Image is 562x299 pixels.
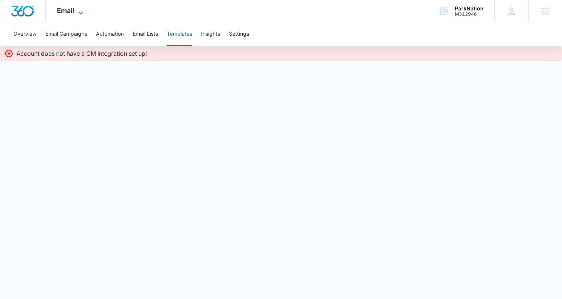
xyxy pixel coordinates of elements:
[455,12,484,17] div: account id
[45,22,87,46] button: Email Campaigns
[96,22,124,46] button: Automation
[229,22,249,46] button: Settings
[13,22,36,46] button: Overview
[57,7,74,14] span: Email
[455,6,484,12] div: account name
[133,22,158,46] button: Email Lists
[16,49,147,58] p: Account does not have a CM Integration set up!
[201,22,220,46] button: Insights
[167,22,192,46] button: Templates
